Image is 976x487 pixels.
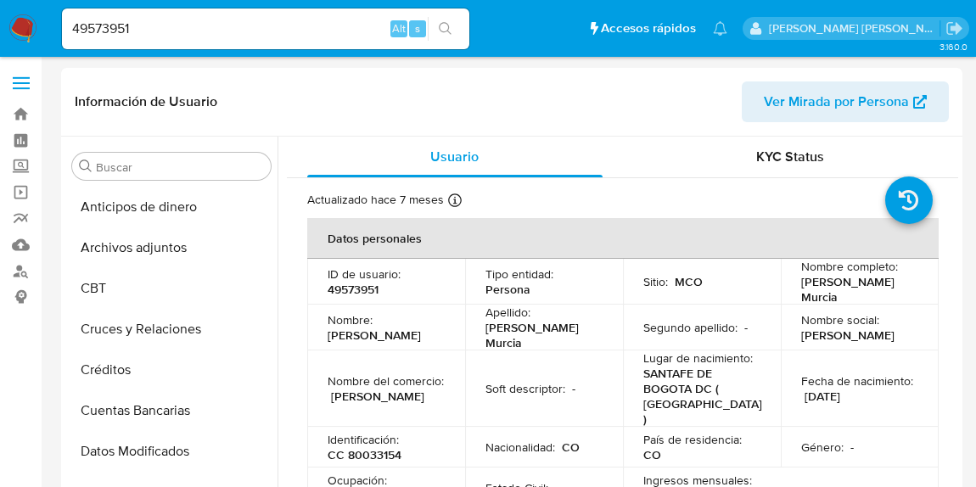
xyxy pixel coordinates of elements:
[75,93,217,110] h1: Información de Usuario
[805,389,840,404] p: [DATE]
[643,366,762,427] p: SANTAFE DE BOGOTA DC ( [GEOGRAPHIC_DATA] )
[485,305,530,320] p: Apellido :
[562,439,580,455] p: CO
[485,266,553,282] p: Tipo entidad :
[643,350,753,366] p: Lugar de nacimiento :
[675,274,703,289] p: MCO
[485,439,555,455] p: Nacionalidad :
[713,21,727,36] a: Notificaciones
[850,439,854,455] p: -
[643,320,738,335] p: Segundo apellido :
[328,327,421,343] p: [PERSON_NAME]
[65,431,278,472] button: Datos Modificados
[801,373,913,389] p: Fecha de nacimiento :
[328,266,401,282] p: ID de usuario :
[801,259,898,274] p: Nombre completo :
[742,81,949,122] button: Ver Mirada por Persona
[96,160,264,175] input: Buscar
[601,20,696,37] span: Accesos rápidos
[392,20,406,36] span: Alt
[643,447,661,462] p: CO
[485,282,530,297] p: Persona
[328,282,379,297] p: 49573951
[801,327,895,343] p: [PERSON_NAME]
[756,147,824,166] span: KYC Status
[572,381,575,396] p: -
[328,447,401,462] p: CC 80033154
[415,20,420,36] span: s
[769,20,940,36] p: leonardo.alvarezortiz@mercadolibre.com.co
[801,439,844,455] p: Género :
[65,187,278,227] button: Anticipos de dinero
[744,320,748,335] p: -
[79,160,93,173] button: Buscar
[65,268,278,309] button: CBT
[307,192,444,208] p: Actualizado hace 7 meses
[801,312,879,327] p: Nombre social :
[485,320,596,350] p: [PERSON_NAME] Murcia
[328,312,373,327] p: Nombre :
[328,432,399,447] p: Identificación :
[945,20,963,37] a: Salir
[307,218,939,259] th: Datos personales
[65,350,278,390] button: Créditos
[331,389,424,404] p: [PERSON_NAME]
[428,17,463,41] button: search-icon
[65,227,278,268] button: Archivos adjuntos
[643,274,668,289] p: Sitio :
[328,373,444,389] p: Nombre del comercio :
[65,390,278,431] button: Cuentas Bancarias
[764,81,909,122] span: Ver Mirada por Persona
[430,147,479,166] span: Usuario
[801,274,911,305] p: [PERSON_NAME] Murcia
[65,309,278,350] button: Cruces y Relaciones
[485,381,565,396] p: Soft descriptor :
[643,432,742,447] p: País de residencia :
[62,18,469,40] input: Buscar usuario o caso...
